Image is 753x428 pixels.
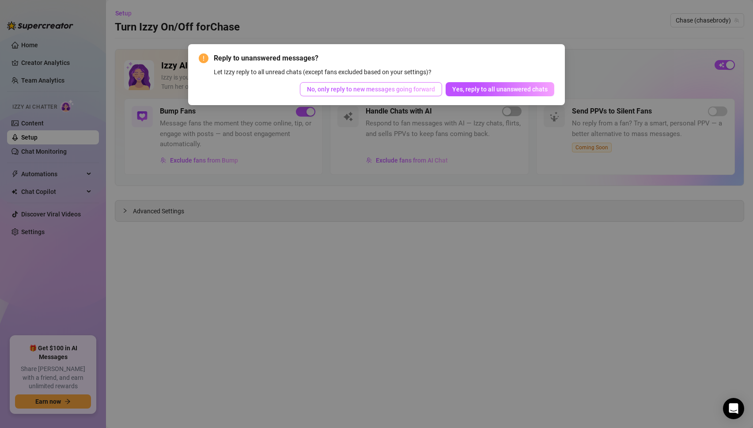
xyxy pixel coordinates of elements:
[307,86,435,93] span: No, only reply to new messages going forward
[446,82,554,96] button: Yes, reply to all unanswered chats
[300,82,442,96] button: No, only reply to new messages going forward
[452,86,548,93] span: Yes, reply to all unanswered chats
[199,53,208,63] span: exclamation-circle
[723,398,744,419] div: Open Intercom Messenger
[214,53,554,64] span: Reply to unanswered messages?
[214,67,554,77] div: Let Izzy reply to all unread chats (except fans excluded based on your settings)?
